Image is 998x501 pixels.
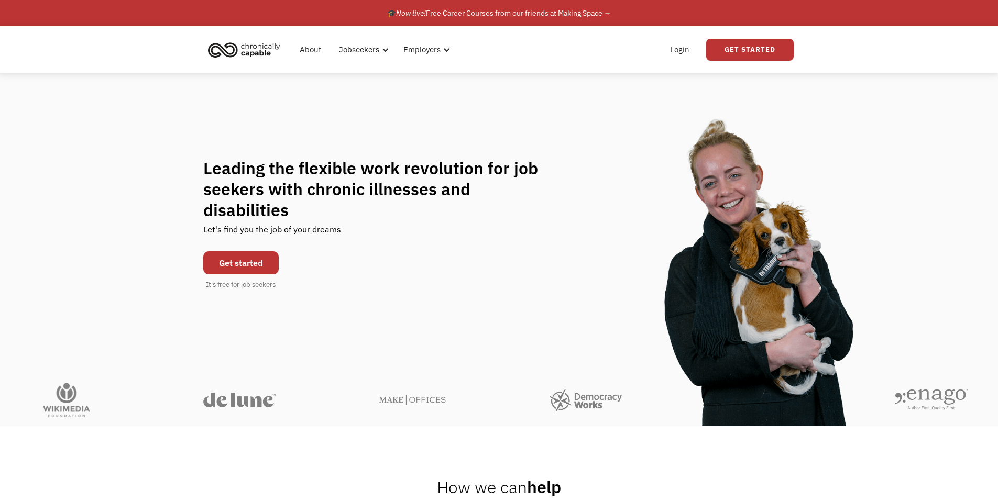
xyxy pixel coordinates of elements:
em: Now live! [396,8,426,18]
a: Get started [203,251,279,274]
div: Employers [403,43,441,56]
a: Get Started [706,39,794,61]
div: It's free for job seekers [206,280,276,290]
a: home [205,38,288,61]
div: Jobseekers [333,33,392,66]
div: Employers [397,33,453,66]
h2: help [437,476,561,497]
a: Login [664,33,696,66]
span: How we can [437,476,527,498]
h1: Leading the flexible work revolution for job seekers with chronic illnesses and disabilities [203,158,558,220]
img: Chronically Capable logo [205,38,283,61]
div: 🎓 Free Career Courses from our friends at Making Space → [387,7,611,19]
a: About [293,33,327,66]
div: Jobseekers [339,43,379,56]
div: Let's find you the job of your dreams [203,220,341,246]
